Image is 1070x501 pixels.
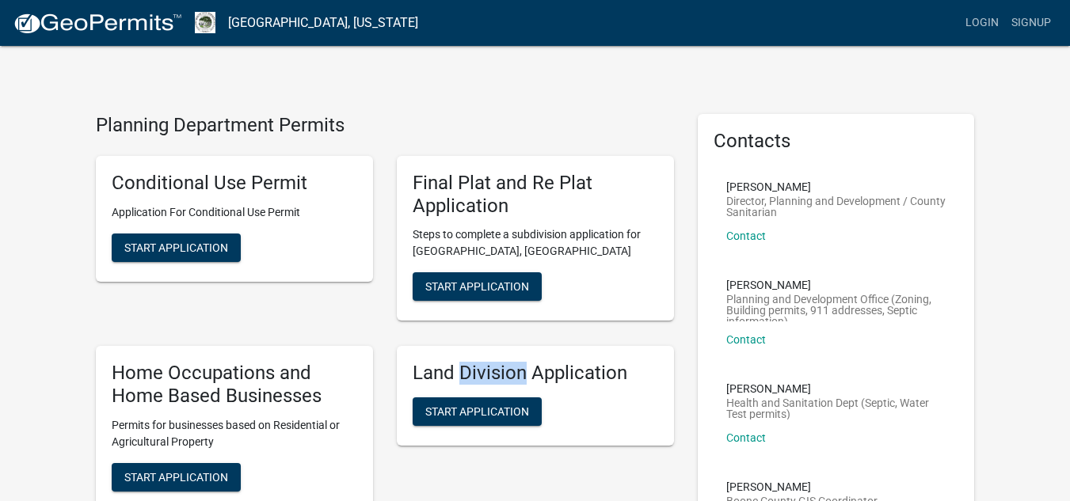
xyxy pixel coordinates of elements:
h5: Land Division Application [413,362,658,385]
a: Contact [726,333,766,346]
p: Application For Conditional Use Permit [112,204,357,221]
p: Permits for businesses based on Residential or Agricultural Property [112,417,357,450]
p: [PERSON_NAME] [726,279,946,290]
button: Start Application [413,272,542,301]
span: Start Application [425,405,529,418]
span: Start Application [425,280,529,293]
a: Login [959,8,1005,38]
a: Contact [726,230,766,242]
p: Health and Sanitation Dept (Septic, Water Test permits) [726,397,946,419]
span: Start Application [124,470,228,483]
p: [PERSON_NAME] [726,481,878,492]
p: Steps to complete a subdivision application for [GEOGRAPHIC_DATA], [GEOGRAPHIC_DATA] [413,226,658,260]
p: [PERSON_NAME] [726,181,946,192]
p: Director, Planning and Development / County Sanitarian [726,195,946,218]
p: Planning and Development Office (Zoning, Building permits, 911 addresses, Septic information) [726,294,946,321]
h4: Planning Department Permits [96,114,674,137]
button: Start Application [112,233,241,262]
button: Start Application [112,463,241,492]
h5: Conditional Use Permit [112,172,357,195]
h5: Final Plat and Re Plat Application [413,172,658,218]
img: Boone County, Iowa [195,12,215,33]
a: Signup [1005,8,1057,38]
span: Start Application [124,241,228,253]
a: [GEOGRAPHIC_DATA], [US_STATE] [228,9,418,36]
a: Contact [726,431,766,444]
button: Start Application [413,397,542,426]
h5: Home Occupations and Home Based Businesses [112,362,357,408]
h5: Contacts [714,130,959,153]
p: [PERSON_NAME] [726,383,946,394]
